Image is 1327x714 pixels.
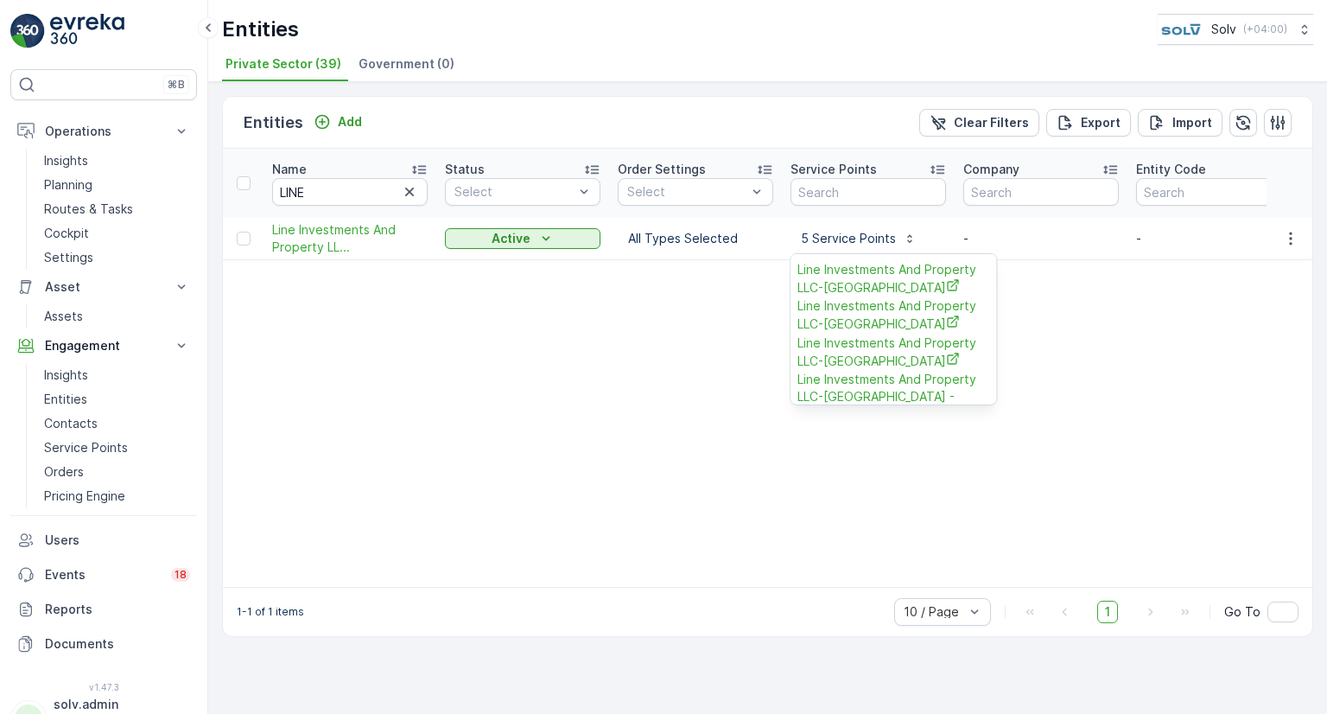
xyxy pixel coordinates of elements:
button: 5 Service Points [790,225,927,252]
p: Assets [44,308,83,325]
p: Pricing Engine [44,488,125,505]
button: Asset [10,270,197,304]
p: Insights [44,367,88,384]
p: Name [272,161,307,178]
p: Events [45,566,161,583]
p: Active [492,230,530,247]
p: Asset [45,278,162,296]
p: Status [445,161,485,178]
button: Engagement [10,328,197,363]
span: Line Investments And Property LLC-[GEOGRAPHIC_DATA] [797,334,989,369]
p: Clear Filters [954,114,1029,131]
a: Pricing Engine [37,484,197,508]
span: 1 [1097,601,1118,623]
p: Select [627,183,746,201]
p: 5 Service Points [801,230,896,247]
a: Line Investments And Property LL... [272,221,428,256]
a: Insights [37,149,197,173]
a: Events18 [10,558,197,592]
span: Government (0) [359,55,454,73]
span: Line Investments And Property LLC-[GEOGRAPHIC_DATA] - Market [797,371,989,424]
a: Planning [37,173,197,197]
p: Reports [45,601,190,618]
a: Orders [37,460,197,484]
img: SOLV-Logo.jpg [1158,20,1204,39]
a: Cockpit [37,221,197,245]
p: Service Points [44,439,128,456]
div: Toggle Row Selected [237,232,251,245]
button: Export [1046,109,1131,137]
p: Operations [45,123,162,140]
p: Entities [44,391,87,408]
p: All Types Selected [628,230,763,247]
p: Order Settings [618,161,706,178]
p: Routes & Tasks [44,201,133,218]
span: v 1.47.3 [10,682,197,692]
a: Line Investments And Property LLC-Al Wahda Mall [797,261,989,296]
span: Line Investments And Property LLC-[GEOGRAPHIC_DATA] [797,261,989,296]
a: Settings [37,245,197,270]
button: Active [445,228,600,249]
p: Entity Code [1136,161,1206,178]
input: Search [272,178,428,206]
p: Documents [45,635,190,653]
a: Insights [37,363,197,387]
td: - [1127,218,1300,260]
a: Reports [10,592,197,627]
p: Cockpit [44,225,89,242]
p: Add [338,113,362,131]
input: Search [790,178,946,206]
button: Operations [10,114,197,149]
p: ( +04:00 ) [1243,22,1287,36]
p: Solv [1211,21,1236,38]
p: Planning [44,176,92,194]
p: Orders [44,463,84,481]
p: 1-1 of 1 items [237,605,304,619]
a: Contacts [37,411,197,436]
img: logo_light-DOdMpM7g.png [50,14,124,48]
a: Routes & Tasks [37,197,197,221]
p: Import [1172,114,1212,131]
input: Search [1136,178,1292,206]
p: Engagement [45,337,162,354]
td: - [955,218,1127,260]
button: Clear Filters [919,109,1039,137]
a: Documents [10,627,197,661]
span: Go To [1224,603,1260,621]
p: ⌘B [168,78,185,92]
button: Solv(+04:00) [1158,14,1313,45]
a: Users [10,523,197,558]
p: Settings [44,249,93,266]
p: Service Points [790,161,877,178]
p: Entities [222,16,299,43]
input: Search [963,178,1119,206]
button: Add [307,112,369,132]
p: Select [454,183,574,201]
p: Contacts [44,415,98,432]
p: Entities [244,111,303,135]
a: Line Investments And Property LLC-Mushrif Mall - Market [797,371,989,424]
a: Line Investments And Property LLC-Mushrif Mall [797,334,989,369]
p: solv.admin [54,696,178,713]
a: Service Points [37,436,197,460]
a: Entities [37,387,197,411]
span: Line Investments And Property LLC-[GEOGRAPHIC_DATA] [797,297,989,333]
a: Line Investments And Property LLC-MAZYAD MALL [797,297,989,333]
p: Users [45,532,190,549]
p: Company [963,161,1019,178]
button: Import [1138,109,1222,137]
span: Private Sector (39) [225,55,341,73]
p: Insights [44,152,88,169]
p: Export [1081,114,1121,131]
img: logo [10,14,45,48]
a: Assets [37,304,197,328]
p: 18 [175,568,187,582]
